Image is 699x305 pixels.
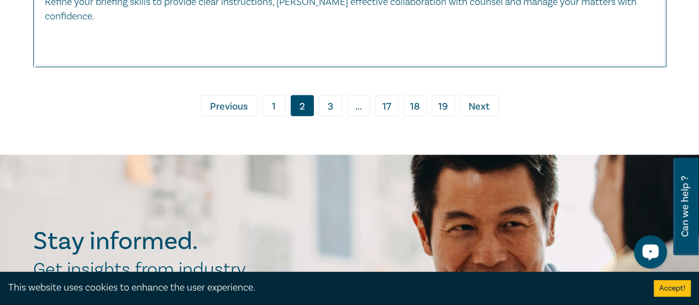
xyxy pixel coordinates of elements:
iframe: LiveChat chat widget [625,231,671,277]
a: 19 [432,95,455,116]
a: 3 [319,95,342,116]
a: 18 [403,95,427,116]
h2: Stay informed. [33,227,294,256]
span: Can we help ? [680,164,690,249]
button: Accept cookies [654,280,691,297]
a: 17 [375,95,398,116]
a: Next [460,95,499,116]
span: Next [469,100,490,114]
a: Previous [201,95,257,116]
a: 2 [291,95,314,116]
a: 1 [262,95,286,116]
span: Previous [210,100,248,114]
div: This website uses cookies to enhance the user experience. [8,281,637,295]
span: ... [347,95,370,116]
